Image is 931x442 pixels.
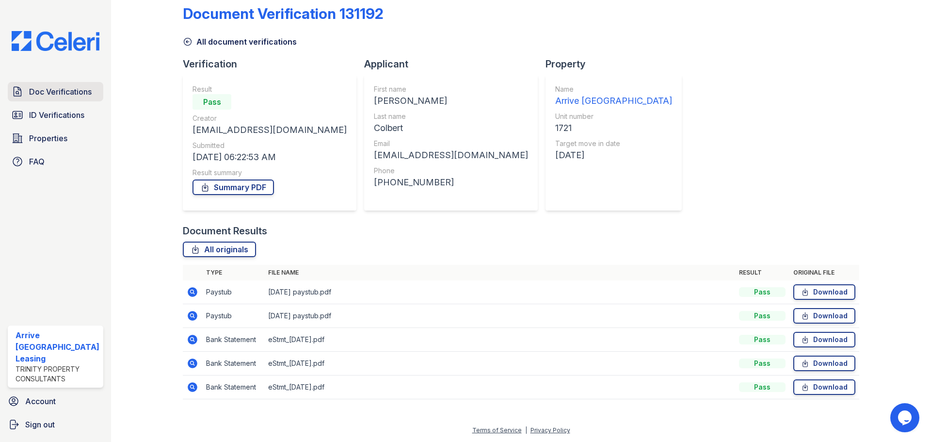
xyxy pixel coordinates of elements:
div: 1721 [555,121,672,135]
td: [DATE] paystub.pdf [264,304,735,328]
a: ID Verifications [8,105,103,125]
div: Trinity Property Consultants [16,364,99,384]
td: [DATE] paystub.pdf [264,280,735,304]
td: eStmt_[DATE].pdf [264,328,735,352]
div: [DATE] 06:22:53 AM [193,150,347,164]
span: ID Verifications [29,109,84,121]
div: [EMAIL_ADDRESS][DOMAIN_NAME] [193,123,347,137]
a: Sign out [4,415,107,434]
div: Pass [739,311,786,321]
a: FAQ [8,152,103,171]
div: Pass [193,94,231,110]
div: Name [555,84,672,94]
a: Privacy Policy [530,426,570,434]
td: Bank Statement [202,376,264,399]
div: First name [374,84,528,94]
td: Bank Statement [202,328,264,352]
div: Creator [193,114,347,123]
div: | [525,426,527,434]
a: Download [793,284,855,300]
span: Account [25,395,56,407]
div: Document Verification 131192 [183,5,384,22]
th: Result [735,265,789,280]
div: Pass [739,382,786,392]
a: Name Arrive [GEOGRAPHIC_DATA] [555,84,672,108]
div: Applicant [364,57,546,71]
div: Last name [374,112,528,121]
img: CE_Logo_Blue-a8612792a0a2168367f1c8372b55b34899dd931a85d93a1a3d3e32e68fde9ad4.png [4,31,107,51]
span: Doc Verifications [29,86,92,98]
div: Phone [374,166,528,176]
a: Download [793,308,855,324]
div: Pass [739,359,786,368]
a: Doc Verifications [8,82,103,101]
div: Unit number [555,112,672,121]
a: Terms of Service [472,426,522,434]
div: Result [193,84,347,94]
a: Properties [8,129,103,148]
span: FAQ [29,156,45,167]
th: File name [264,265,735,280]
th: Original file [789,265,859,280]
div: Email [374,139,528,148]
div: Target move in date [555,139,672,148]
div: [DATE] [555,148,672,162]
span: Properties [29,132,67,144]
td: eStmt_[DATE].pdf [264,352,735,376]
td: eStmt_[DATE].pdf [264,376,735,399]
div: Pass [739,287,786,297]
div: Pass [739,335,786,344]
iframe: chat widget [890,403,921,432]
div: Property [546,57,690,71]
div: [PERSON_NAME] [374,94,528,108]
div: [PHONE_NUMBER] [374,176,528,189]
a: Download [793,379,855,395]
a: All originals [183,242,256,257]
td: Paystub [202,280,264,304]
div: Arrive [GEOGRAPHIC_DATA] Leasing [16,329,99,364]
div: Arrive [GEOGRAPHIC_DATA] [555,94,672,108]
th: Type [202,265,264,280]
a: Summary PDF [193,180,274,195]
td: Paystub [202,304,264,328]
div: Verification [183,57,364,71]
div: Colbert [374,121,528,135]
span: Sign out [25,419,55,430]
a: Download [793,356,855,371]
div: [EMAIL_ADDRESS][DOMAIN_NAME] [374,148,528,162]
td: Bank Statement [202,352,264,376]
div: Document Results [183,224,267,238]
a: Account [4,392,107,411]
div: Submitted [193,141,347,150]
div: Result summary [193,168,347,178]
a: All document verifications [183,36,297,48]
a: Download [793,332,855,347]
